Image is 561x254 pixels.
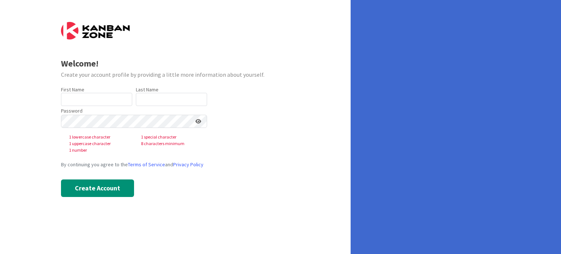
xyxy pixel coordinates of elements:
[63,134,135,140] span: 1 lowercase character
[61,22,130,39] img: Kanban Zone
[61,107,83,115] label: Password
[61,161,290,168] div: By continuing you agree to the and
[61,179,134,197] button: Create Account
[136,86,159,93] label: Last Name
[135,134,207,140] span: 1 special character
[61,70,290,79] div: Create your account profile by providing a little more information about yourself.
[128,161,165,168] a: Terms of Service
[63,140,135,147] span: 1 uppercase character
[63,147,135,153] span: 1 number
[173,161,203,168] a: Privacy Policy
[61,86,84,93] label: First Name
[61,57,290,70] div: Welcome!
[135,140,207,147] span: 8 characters minimum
